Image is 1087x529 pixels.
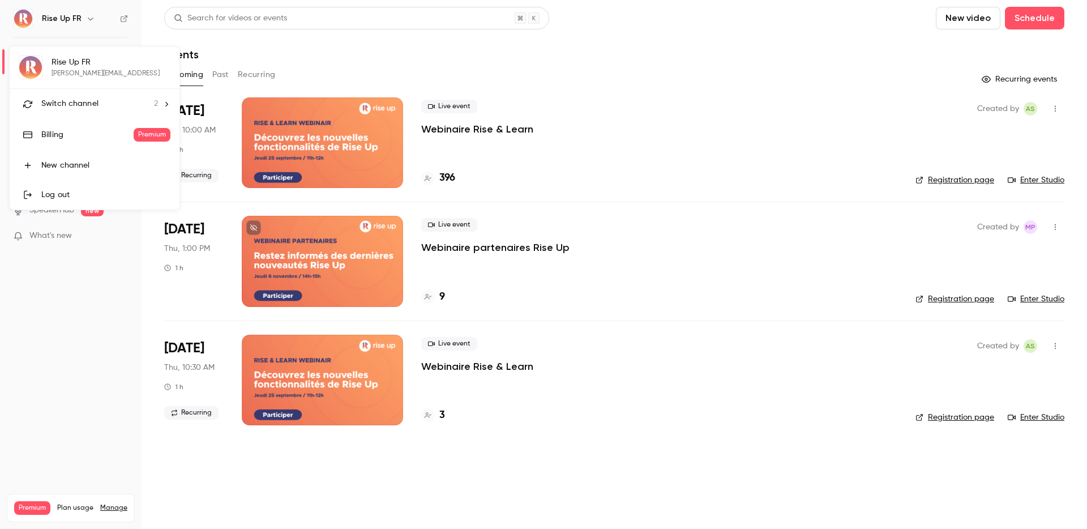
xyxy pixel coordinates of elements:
[154,98,158,110] span: 2
[41,160,170,171] div: New channel
[41,189,170,200] div: Log out
[134,128,170,142] span: Premium
[41,98,99,110] span: Switch channel
[41,129,134,140] div: Billing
